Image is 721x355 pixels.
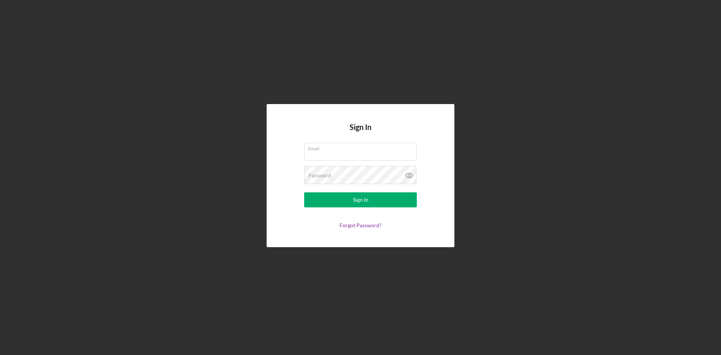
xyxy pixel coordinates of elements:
label: Password [308,172,331,178]
button: Sign In [304,192,417,207]
a: Forgot Password? [339,222,382,228]
h4: Sign In [350,123,371,143]
div: Sign In [353,192,368,207]
label: Email [308,143,416,151]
